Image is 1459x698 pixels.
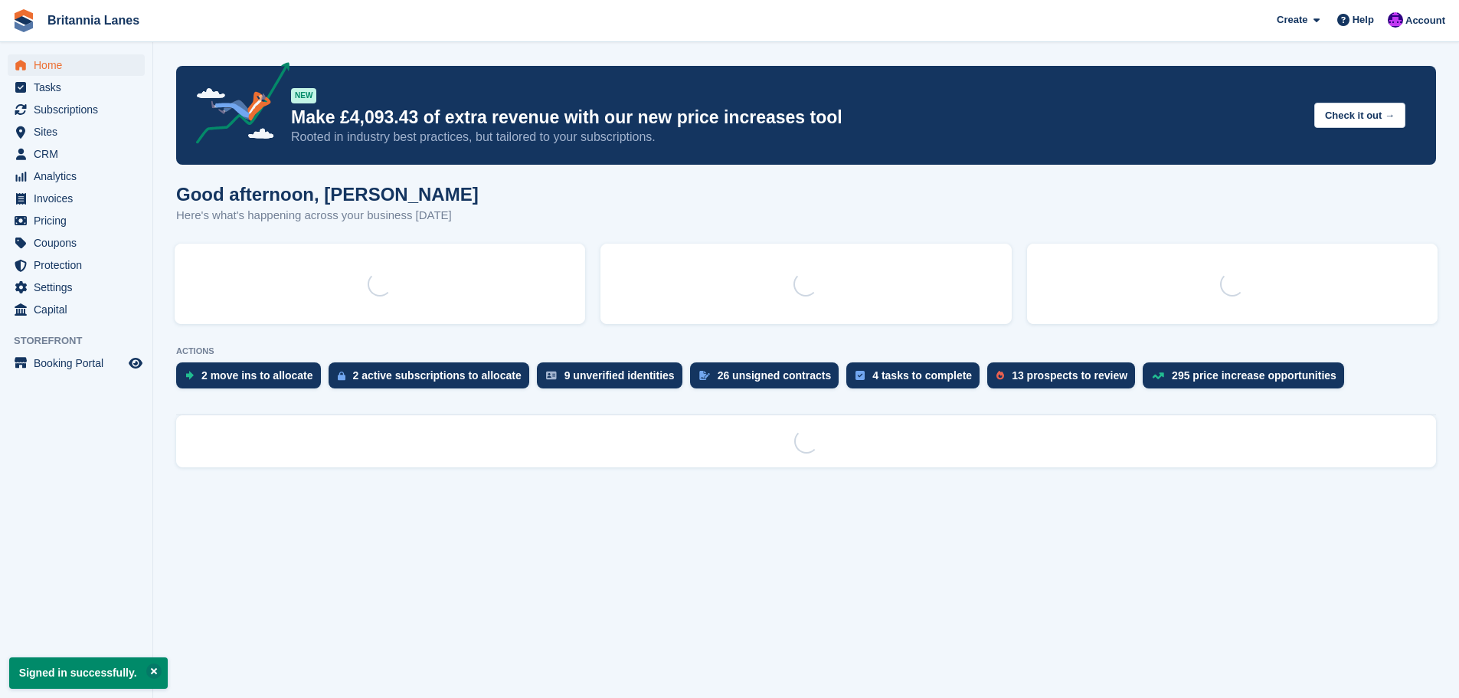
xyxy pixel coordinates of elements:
[34,188,126,209] span: Invoices
[34,277,126,298] span: Settings
[546,371,557,380] img: verify_identity-adf6edd0f0f0b5bbfe63781bf79b02c33cf7c696d77639b501bdc392416b5a36.svg
[8,232,145,254] a: menu
[8,77,145,98] a: menu
[34,232,126,254] span: Coupons
[176,346,1436,356] p: ACTIONS
[1143,362,1352,396] a: 295 price increase opportunities
[1388,12,1403,28] img: Mark Lane
[8,210,145,231] a: menu
[185,371,194,380] img: move_ins_to_allocate_icon-fdf77a2bb77ea45bf5b3d319d69a93e2d87916cf1d5bf7949dd705db3b84f3ca.svg
[8,99,145,120] a: menu
[1314,103,1405,128] button: Check it out →
[987,362,1143,396] a: 13 prospects to review
[176,362,329,396] a: 2 move ins to allocate
[1152,372,1164,379] img: price_increase_opportunities-93ffe204e8149a01c8c9dc8f82e8f89637d9d84a8eef4429ea346261dce0b2c0.svg
[34,143,126,165] span: CRM
[201,369,313,382] div: 2 move ins to allocate
[855,371,865,380] img: task-75834270c22a3079a89374b754ae025e5fb1db73e45f91037f5363f120a921f8.svg
[846,362,987,396] a: 4 tasks to complete
[8,143,145,165] a: menu
[291,88,316,103] div: NEW
[699,371,710,380] img: contract_signature_icon-13c848040528278c33f63329250d36e43548de30e8caae1d1a13099fd9432cc5.svg
[8,165,145,187] a: menu
[537,362,690,396] a: 9 unverified identities
[34,121,126,143] span: Sites
[718,369,832,382] div: 26 unsigned contracts
[8,352,145,374] a: menu
[183,62,290,149] img: price-adjustments-announcement-icon-8257ccfd72463d97f412b2fc003d46551f7dbcb40ab6d574587a9cd5c0d94...
[8,188,145,209] a: menu
[41,8,146,33] a: Britannia Lanes
[1172,369,1336,382] div: 295 price increase opportunities
[8,299,145,320] a: menu
[291,107,1302,129] p: Make £4,093.43 of extra revenue with our new price increases tool
[996,371,1004,380] img: prospect-51fa495bee0391a8d652442698ab0144808aea92771e9ea1ae160a38d050c398.svg
[8,121,145,143] a: menu
[126,354,145,372] a: Preview store
[8,277,145,298] a: menu
[34,77,126,98] span: Tasks
[12,9,35,32] img: stora-icon-8386f47178a22dfd0bd8f6a31ec36ba5ce8667c1dd55bd0f319d3a0aa187defe.svg
[329,362,537,396] a: 2 active subscriptions to allocate
[34,352,126,374] span: Booking Portal
[34,99,126,120] span: Subscriptions
[1405,13,1445,28] span: Account
[176,207,479,224] p: Here's what's happening across your business [DATE]
[353,369,522,382] div: 2 active subscriptions to allocate
[291,129,1302,146] p: Rooted in industry best practices, but tailored to your subscriptions.
[176,184,479,205] h1: Good afternoon, [PERSON_NAME]
[8,54,145,76] a: menu
[8,254,145,276] a: menu
[34,210,126,231] span: Pricing
[1353,12,1374,28] span: Help
[338,371,345,381] img: active_subscription_to_allocate_icon-d502201f5373d7db506a760aba3b589e785aa758c864c3986d89f69b8ff3...
[14,333,152,349] span: Storefront
[9,657,168,689] p: Signed in successfully.
[34,54,126,76] span: Home
[34,165,126,187] span: Analytics
[34,254,126,276] span: Protection
[1277,12,1307,28] span: Create
[564,369,675,382] div: 9 unverified identities
[34,299,126,320] span: Capital
[1012,369,1127,382] div: 13 prospects to review
[872,369,972,382] div: 4 tasks to complete
[690,362,847,396] a: 26 unsigned contracts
